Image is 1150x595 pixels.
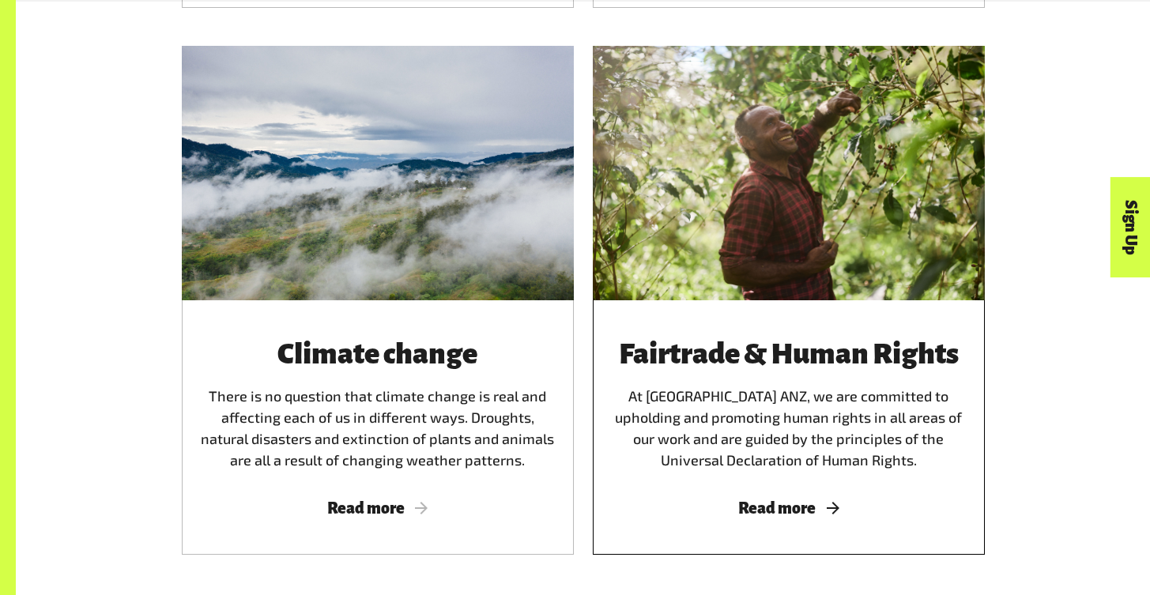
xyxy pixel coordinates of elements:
div: At [GEOGRAPHIC_DATA] ANZ, we are committed to upholding and promoting human rights in all areas o... [612,338,966,471]
h3: Fairtrade & Human Rights [612,338,966,370]
h3: Climate change [201,338,555,370]
a: Climate changeThere is no question that climate change is real and affecting each of us in differ... [182,46,574,555]
span: Read more [201,499,555,517]
div: There is no question that climate change is real and affecting each of us in different ways. Drou... [201,338,555,471]
a: Fairtrade & Human RightsAt [GEOGRAPHIC_DATA] ANZ, we are committed to upholding and promoting hum... [593,46,985,555]
span: Read more [612,499,966,517]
